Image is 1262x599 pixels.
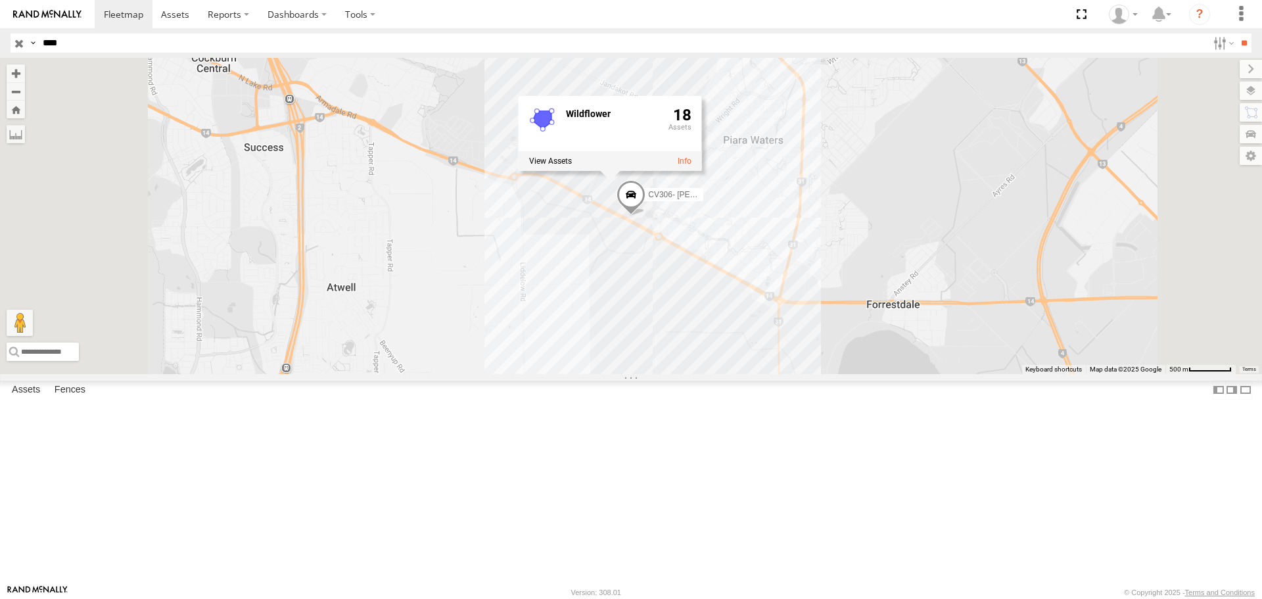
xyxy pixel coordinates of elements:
i: ? [1189,4,1210,25]
label: Measure [7,125,25,143]
div: 18 [668,107,691,149]
button: Keyboard shortcuts [1025,365,1082,374]
button: Drag Pegman onto the map to open Street View [7,310,33,336]
img: rand-logo.svg [13,10,82,19]
span: Map data ©2025 Google [1090,366,1161,373]
label: Dock Summary Table to the Right [1225,381,1238,400]
label: Search Query [28,34,38,53]
a: Terms (opens in new tab) [1242,366,1256,371]
button: Zoom in [7,64,25,82]
div: Hayley Petersen [1104,5,1142,24]
a: Terms and Conditions [1185,588,1255,596]
button: Zoom Home [7,101,25,118]
span: 500 m [1169,366,1188,373]
label: Search Filter Options [1208,34,1236,53]
a: View fence details [678,156,691,166]
label: Map Settings [1240,147,1262,165]
a: Visit our Website [7,586,68,599]
button: Zoom out [7,82,25,101]
span: CV306- [PERSON_NAME] [648,191,742,200]
label: Dock Summary Table to the Left [1212,381,1225,400]
label: Hide Summary Table [1239,381,1252,400]
div: Version: 308.01 [571,588,621,596]
label: Assets [5,381,47,400]
button: Map scale: 500 m per 62 pixels [1165,365,1236,374]
label: View assets associated with this fence [529,156,572,166]
label: Fences [48,381,92,400]
div: Fence Name - Wildflower [566,109,658,119]
div: © Copyright 2025 - [1124,588,1255,596]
